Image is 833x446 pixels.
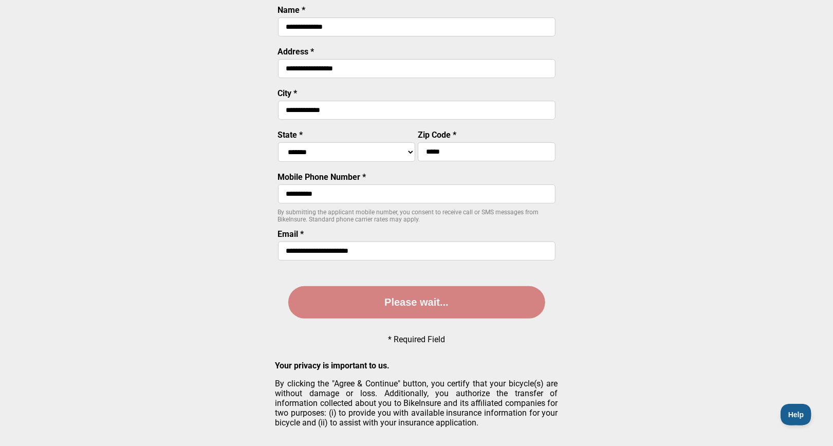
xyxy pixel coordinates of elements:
[278,88,298,98] label: City *
[418,130,456,140] label: Zip Code *
[278,172,366,182] label: Mobile Phone Number *
[275,379,558,428] p: By clicking the "Agree & Continue" button, you certify that your bicycle(s) are without damage or...
[278,5,306,15] label: Name *
[388,335,445,344] p: * Required Field
[278,209,556,223] p: By submitting the applicant mobile number, you consent to receive call or SMS messages from BikeI...
[278,130,303,140] label: State *
[278,47,314,57] label: Address *
[781,404,812,425] iframe: Toggle Customer Support
[275,361,390,370] strong: Your privacy is important to us.
[278,229,304,239] label: Email *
